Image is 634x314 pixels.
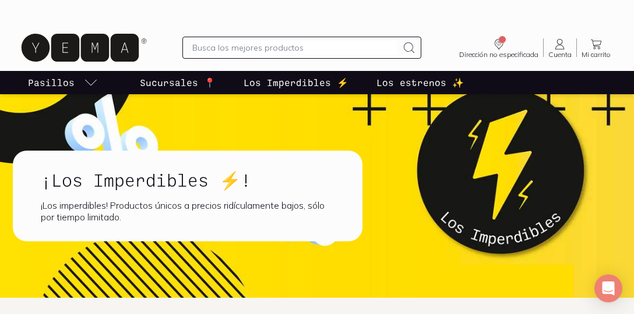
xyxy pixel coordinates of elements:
[582,51,611,58] span: Mi carrito
[140,76,216,90] p: Sucursales 📍
[241,71,351,94] a: Los Imperdibles ⚡️
[138,71,218,94] a: Sucursales 📍
[544,37,576,58] a: Cuenta
[594,274,622,302] div: Open Intercom Messenger
[192,41,397,55] input: Busca los mejores productos
[13,151,400,241] a: ¡Los Imperdibles ⚡!¡Los imperdibles! Productos únicos a precios ridículamente bajos, sólo por tie...
[41,199,334,223] div: ¡Los imperdibles! Productos únicos a precios ridículamente bajos, sólo por tiempo limitado.
[376,76,464,90] p: Los estrenos ✨
[577,37,615,58] a: Mi carrito
[28,76,75,90] p: Pasillos
[374,71,466,94] a: Los estrenos ✨
[455,37,543,58] a: Dirección no especificada
[41,169,334,190] h1: ¡Los Imperdibles ⚡!
[548,51,572,58] span: Cuenta
[244,76,348,90] p: Los Imperdibles ⚡️
[26,71,100,94] a: pasillo-todos-link
[459,51,538,58] span: Dirección no especificada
